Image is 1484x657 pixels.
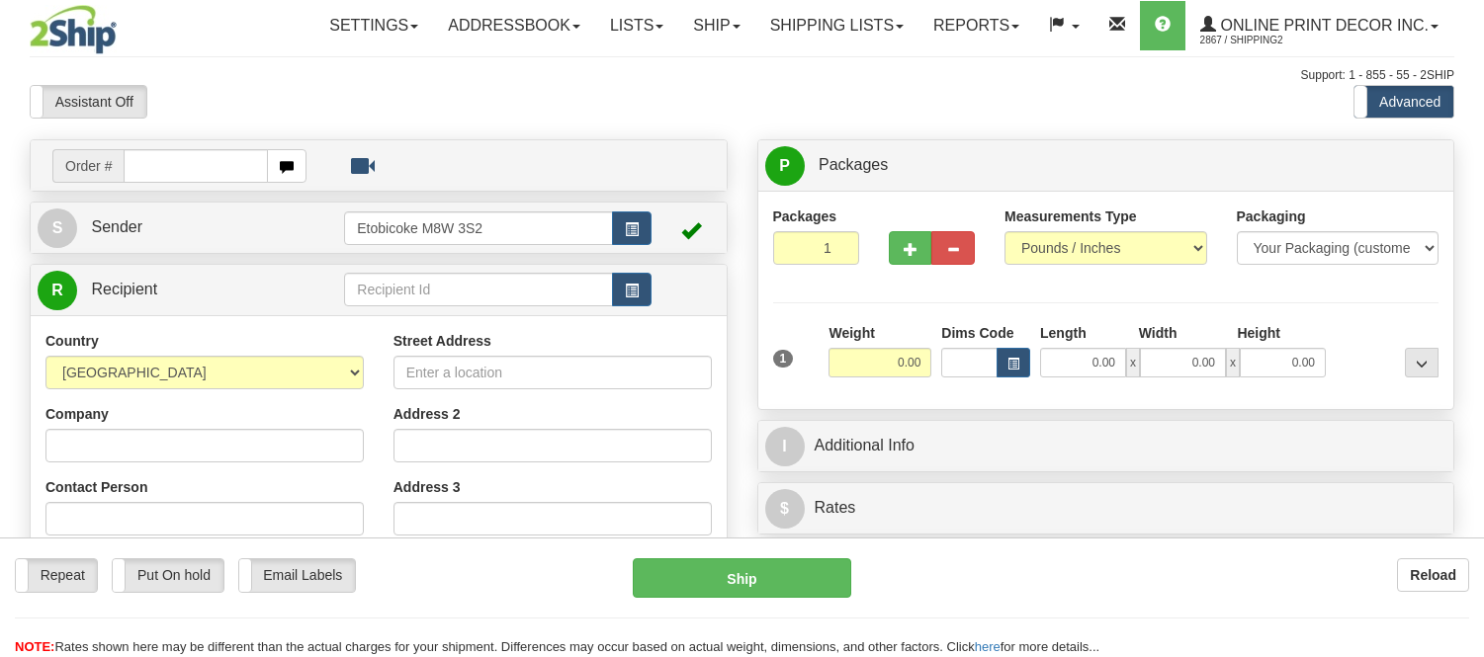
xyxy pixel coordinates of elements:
button: Reload [1397,558,1469,592]
a: Ship [678,1,754,50]
span: Packages [819,156,888,173]
span: Online Print Decor Inc. [1216,17,1429,34]
a: Lists [595,1,678,50]
span: Sender [91,218,142,235]
label: Length [1040,323,1087,343]
a: $Rates [765,488,1447,529]
img: logo2867.jpg [30,5,117,54]
a: P Packages [765,145,1447,186]
iframe: chat widget [1439,227,1482,429]
span: Order # [52,149,124,183]
label: Company [45,404,109,424]
label: Street Address [393,331,491,351]
a: Online Print Decor Inc. 2867 / Shipping2 [1185,1,1453,50]
input: Enter a location [393,356,712,389]
label: Packages [773,206,837,226]
label: Repeat [16,559,97,591]
label: Weight [829,323,874,343]
a: IAdditional Info [765,426,1447,466]
label: Country [45,331,99,351]
span: 2867 / Shipping2 [1200,31,1349,50]
a: Shipping lists [755,1,918,50]
span: x [1226,348,1240,377]
span: $ [765,489,805,529]
a: Addressbook [433,1,595,50]
b: Reload [1410,567,1456,583]
label: Email Labels [239,559,355,591]
a: Settings [314,1,433,50]
a: Reports [918,1,1034,50]
span: I [765,427,805,466]
div: ... [1405,348,1439,377]
label: Dims Code [941,323,1013,343]
button: Ship [633,558,850,598]
label: Packaging [1237,206,1306,226]
span: 1 [773,350,794,368]
label: Address 2 [393,404,461,424]
label: Height [1237,323,1280,343]
label: Address 3 [393,477,461,497]
input: Sender Id [344,211,612,245]
span: R [38,271,77,310]
div: Support: 1 - 855 - 55 - 2SHIP [30,67,1454,84]
label: Contact Person [45,477,147,497]
span: S [38,208,77,248]
label: Advanced [1354,86,1453,118]
label: Measurements Type [1004,206,1137,226]
a: R Recipient [38,270,310,310]
label: Put On hold [113,559,222,591]
label: Assistant Off [31,86,146,118]
span: Recipient [91,281,157,297]
span: P [765,146,805,186]
label: Width [1139,323,1178,343]
input: Recipient Id [344,273,612,306]
span: x [1126,348,1140,377]
a: here [975,639,1001,654]
a: S Sender [38,207,344,248]
span: NOTE: [15,639,54,654]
